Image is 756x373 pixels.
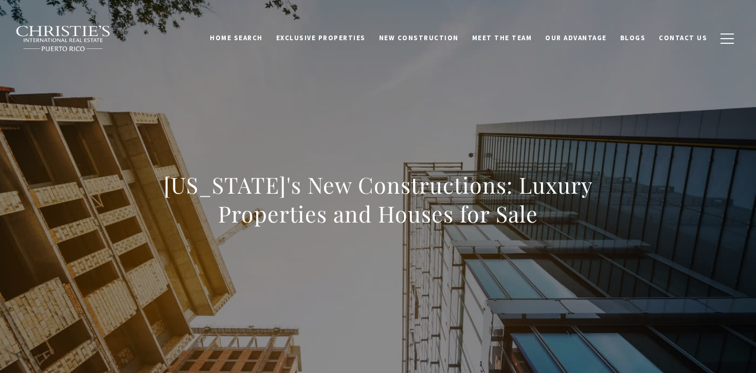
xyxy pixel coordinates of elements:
[15,25,111,52] img: Christie's International Real Estate black text logo
[372,28,465,48] a: New Construction
[538,28,614,48] a: Our Advantage
[151,171,605,228] h1: [US_STATE]'s New Constructions: Luxury Properties and Houses for Sale
[276,33,366,42] span: Exclusive Properties
[379,33,459,42] span: New Construction
[269,28,372,48] a: Exclusive Properties
[465,28,539,48] a: Meet the Team
[614,28,653,48] a: Blogs
[659,33,707,42] span: Contact Us
[545,33,607,42] span: Our Advantage
[620,33,646,42] span: Blogs
[203,28,269,48] a: Home Search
